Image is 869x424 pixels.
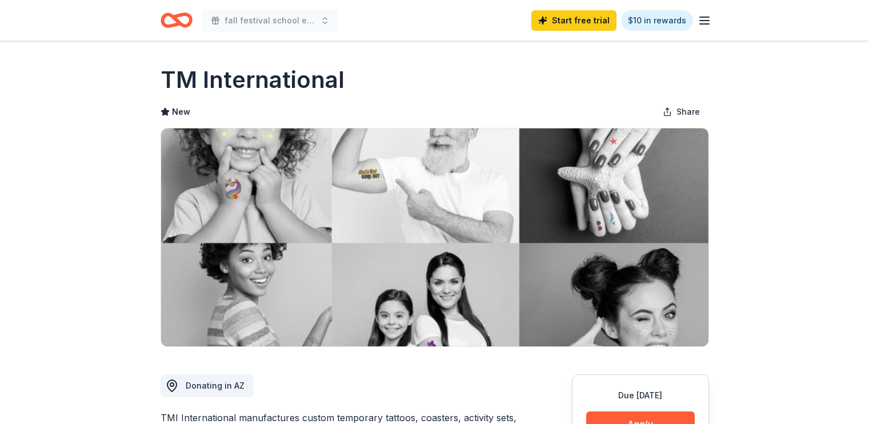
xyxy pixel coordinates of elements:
[172,105,190,119] span: New
[202,9,339,32] button: fall festival school event
[531,10,616,31] a: Start free trial
[676,105,700,119] span: Share
[621,10,693,31] a: $10 in rewards
[161,128,708,346] img: Image for TM International
[186,381,245,390] span: Donating in AZ
[654,100,709,123] button: Share
[161,7,193,34] a: Home
[586,389,695,402] div: Due [DATE]
[225,14,316,27] span: fall festival school event
[161,64,345,96] h1: TM International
